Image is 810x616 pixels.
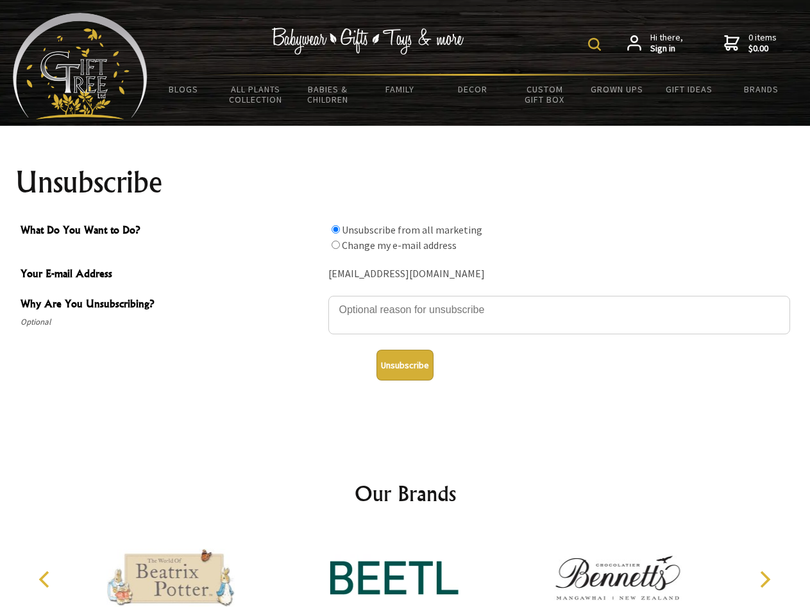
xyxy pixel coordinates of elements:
[436,76,509,103] a: Decor
[748,31,777,55] span: 0 items
[272,28,464,55] img: Babywear - Gifts - Toys & more
[220,76,292,113] a: All Plants Collection
[725,76,798,103] a: Brands
[21,296,322,314] span: Why Are You Unsubscribing?
[21,222,322,241] span: What Do You Want to Do?
[750,565,779,594] button: Next
[650,32,683,55] span: Hi there,
[26,478,785,509] h2: Our Brands
[748,43,777,55] strong: $0.00
[292,76,364,113] a: Babies & Children
[15,167,795,198] h1: Unsubscribe
[342,239,457,252] label: Change my e-mail address
[148,76,220,103] a: BLOGS
[32,565,60,594] button: Previous
[328,296,790,334] textarea: Why Are You Unsubscribing?
[21,266,322,284] span: Your E-mail Address
[627,32,683,55] a: Hi there,Sign in
[653,76,725,103] a: Gift Ideas
[328,264,790,284] div: [EMAIL_ADDRESS][DOMAIN_NAME]
[376,350,434,381] button: Unsubscribe
[332,241,340,249] input: What Do You Want to Do?
[364,76,437,103] a: Family
[650,43,683,55] strong: Sign in
[509,76,581,113] a: Custom Gift Box
[332,225,340,234] input: What Do You Want to Do?
[21,314,322,330] span: Optional
[724,32,777,55] a: 0 items$0.00
[588,38,601,51] img: product search
[580,76,653,103] a: Grown Ups
[342,223,482,236] label: Unsubscribe from all marketing
[13,13,148,119] img: Babyware - Gifts - Toys and more...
